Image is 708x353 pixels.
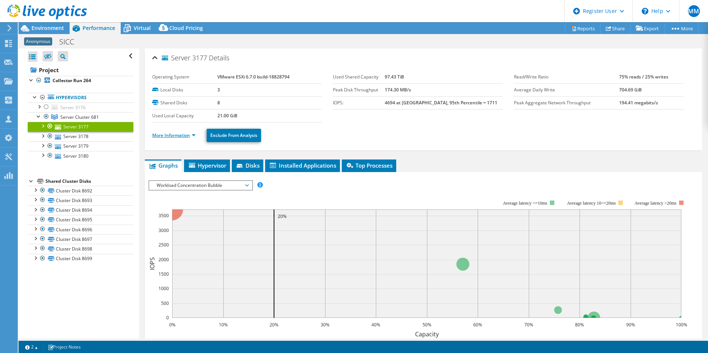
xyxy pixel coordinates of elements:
[688,5,700,17] span: MM
[333,99,384,107] label: IOPS:
[28,234,133,244] a: Cluster Disk 8697
[524,322,533,328] text: 70%
[217,112,237,119] b: 21.00 GiB
[53,77,91,84] b: Collector Run 264
[28,205,133,215] a: Cluster Disk 8694
[169,322,175,328] text: 0%
[166,315,169,321] text: 0
[158,271,169,277] text: 1500
[415,330,439,338] text: Capacity
[321,322,330,328] text: 30%
[345,162,393,169] span: Top Processes
[619,74,668,80] b: 75% reads / 25% writes
[24,37,52,46] span: Anonymous
[28,112,133,122] a: Server Cluster 681
[28,102,133,112] a: Server 3176
[152,132,196,138] a: More Information
[270,322,278,328] text: 20%
[619,100,658,106] b: 194.41 megabits/s
[514,73,619,81] label: Read/Write Ratio
[514,99,619,107] label: Peak Aggregate Network Throughput
[148,257,156,270] text: IOPS
[169,24,203,31] span: Cloud Pricing
[217,87,220,93] b: 3
[152,73,217,81] label: Operating System
[385,100,497,106] b: 4694 at [GEOGRAPHIC_DATA], 95th Percentile = 1711
[269,162,336,169] span: Installed Applications
[219,322,228,328] text: 10%
[371,322,380,328] text: 40%
[158,227,169,233] text: 3000
[134,24,151,31] span: Virtual
[28,225,133,234] a: Cluster Disk 8696
[567,201,616,206] tspan: Average latency 10<=20ms
[28,76,133,85] a: Collector Run 264
[60,114,99,120] span: Server Cluster 681
[28,93,133,102] a: Hypervisors
[503,201,547,206] tspan: Average latency <=10ms
[626,322,635,328] text: 90%
[675,322,687,328] text: 100%
[28,64,133,76] a: Project
[60,104,86,111] span: Server 3176
[473,322,482,328] text: 60%
[217,74,290,80] b: VMware ESXi 6.7.0 build-18828794
[28,122,133,131] a: Server 3177
[158,285,169,292] text: 1000
[158,242,169,248] text: 2500
[642,8,648,14] svg: \n
[28,215,133,225] a: Cluster Disk 8695
[152,86,217,94] label: Local Disks
[152,112,217,120] label: Used Local Capacity
[600,23,631,34] a: Share
[20,342,43,352] a: 2
[153,181,248,190] span: Workload Concentration Bubble
[31,24,64,31] span: Environment
[188,162,226,169] span: Hypervisor
[28,132,133,141] a: Server 3178
[28,195,133,205] a: Cluster Disk 8693
[209,53,229,62] span: Details
[43,342,86,352] a: Project Notes
[278,213,287,219] text: 20%
[28,141,133,151] a: Server 3179
[333,73,384,81] label: Used Shared Capacity
[162,54,207,62] span: Server 3177
[635,201,677,206] text: Average latency >20ms
[28,254,133,263] a: Cluster Disk 8699
[619,87,642,93] b: 704.69 GiB
[423,322,431,328] text: 50%
[158,256,169,263] text: 2000
[664,23,699,34] a: More
[28,244,133,253] a: Cluster Disk 8698
[158,212,169,219] text: 3500
[152,99,217,107] label: Shared Disks
[514,86,619,94] label: Average Daily Write
[385,87,411,93] b: 174.30 MB/s
[217,100,220,106] b: 8
[236,162,260,169] span: Disks
[28,151,133,161] a: Server 3180
[333,86,384,94] label: Peak Disk Throughput
[575,322,584,328] text: 80%
[28,186,133,195] a: Cluster Disk 8692
[207,129,261,142] a: Exclude From Analysis
[148,162,178,169] span: Graphs
[56,38,86,46] h1: SICC
[83,24,115,31] span: Performance
[161,300,169,306] text: 500
[565,23,601,34] a: Reports
[46,177,133,186] div: Shared Cluster Disks
[385,74,404,80] b: 97.43 TiB
[630,23,665,34] a: Export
